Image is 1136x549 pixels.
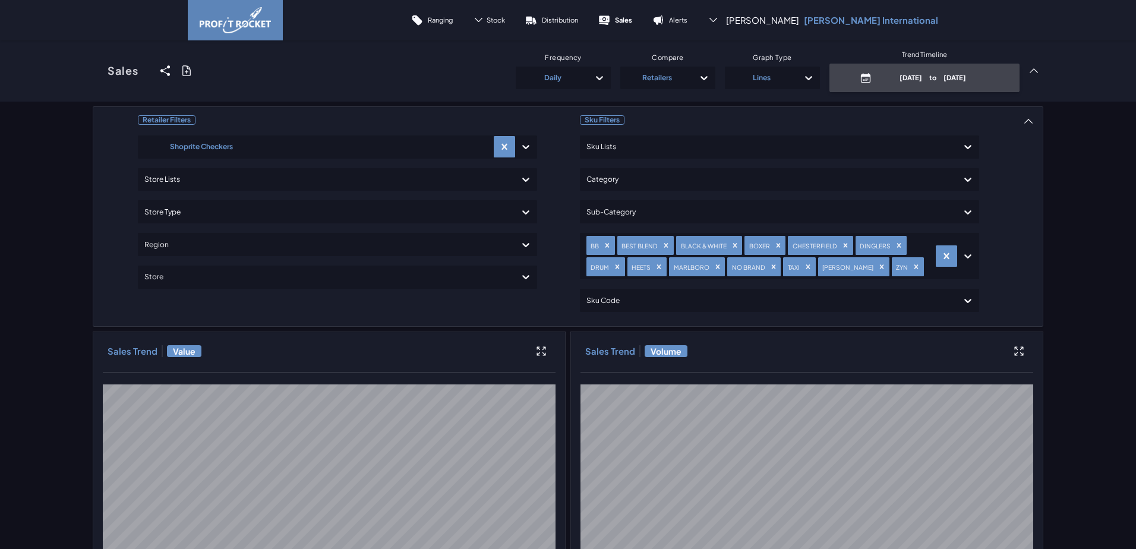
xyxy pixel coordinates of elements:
div: Remove NO BRAND [767,263,780,271]
div: Remove BLACK & WHITE [728,241,741,250]
span: Stock [487,15,505,24]
div: Remove TAXI [801,263,815,271]
p: [DATE] [DATE] [876,73,990,82]
div: NO BRAND [728,261,767,273]
div: Sub-Category [586,203,951,222]
div: MARLBORO [670,261,711,273]
span: to [922,73,943,81]
div: HEETS [628,261,652,273]
div: Retailers [627,68,687,87]
div: Sku Lists [586,137,951,156]
span: Trend Timeline [902,50,947,59]
span: Frequency [545,53,582,62]
div: CHESTERFIELD [789,239,839,252]
p: Sales [615,15,632,24]
div: Remove DINGLERS [892,241,905,250]
span: Compare [652,53,684,62]
p: Distribution [542,15,578,24]
div: Daily [522,68,583,87]
span: [PERSON_NAME] [726,14,799,26]
a: Sales [588,6,642,34]
div: Region [144,235,509,254]
div: Remove ZYN [910,263,923,271]
div: ZYN [892,261,910,273]
div: Store Lists [144,170,509,189]
div: BB [587,239,601,252]
h3: Sales Trend [108,345,157,357]
div: DRUM [587,261,611,273]
span: Retailer Filters [138,115,195,125]
div: Shoprite Checkers [144,137,258,156]
div: BEST BLEND [618,239,659,252]
div: TAXI [784,261,801,273]
span: Sku Filters [580,115,624,125]
div: [PERSON_NAME] [819,261,875,273]
p: Alerts [669,15,687,24]
div: Remove BB [601,241,614,250]
div: Remove TEREA [875,263,888,271]
a: Distribution [515,6,588,34]
div: Store Type [144,203,509,222]
span: Volume [645,345,687,357]
div: Remove MARLBORO [711,263,724,271]
div: Sku Code [586,291,951,310]
div: BOXER [746,239,772,252]
div: Remove DRUM [611,263,624,271]
a: Alerts [642,6,698,34]
div: Remove BOXER [772,241,785,250]
div: Remove HEETS [652,263,665,271]
span: Value [167,345,201,357]
div: Store [144,267,509,286]
span: Graph Type [753,53,792,62]
a: Sales [93,52,153,90]
img: image [200,7,271,33]
p: Ranging [428,15,453,24]
div: Lines [731,68,792,87]
div: Remove BEST BLEND [659,241,673,250]
a: Ranging [401,6,463,34]
div: Remove CHESTERFIELD [839,241,852,250]
div: BLACK & WHITE [677,239,728,252]
div: Category [586,170,951,189]
p: [PERSON_NAME] International [804,14,938,26]
div: DINGLERS [856,239,892,252]
h3: Sales Trend [585,345,635,357]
